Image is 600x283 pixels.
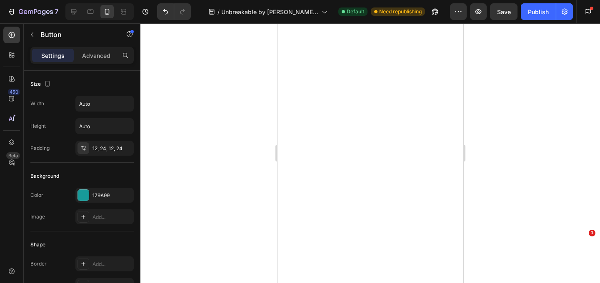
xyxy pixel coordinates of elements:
[92,213,132,221] div: Add...
[8,89,20,95] div: 450
[347,8,364,15] span: Default
[490,3,517,20] button: Save
[30,100,44,107] div: Width
[92,145,132,152] div: 12, 24, 12, 24
[277,23,463,283] iframe: Design area
[30,144,50,152] div: Padding
[221,7,318,16] span: Unbreakable by [PERSON_NAME] x [PERSON_NAME]
[40,30,111,40] p: Button
[572,242,592,262] iframe: Intercom live chat
[157,3,191,20] div: Undo/Redo
[497,8,511,15] span: Save
[589,230,595,236] span: 1
[30,213,45,221] div: Image
[3,3,62,20] button: 7
[41,51,65,60] p: Settings
[92,192,132,199] div: 179A99
[76,119,133,134] input: Auto
[30,241,45,248] div: Shape
[217,7,220,16] span: /
[30,191,43,199] div: Color
[92,261,132,268] div: Add...
[82,51,110,60] p: Advanced
[30,122,46,130] div: Height
[379,8,422,15] span: Need republishing
[521,3,556,20] button: Publish
[55,7,58,17] p: 7
[30,172,59,180] div: Background
[30,260,47,268] div: Border
[6,152,20,159] div: Beta
[76,96,133,111] input: Auto
[528,7,549,16] div: Publish
[30,79,52,90] div: Size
